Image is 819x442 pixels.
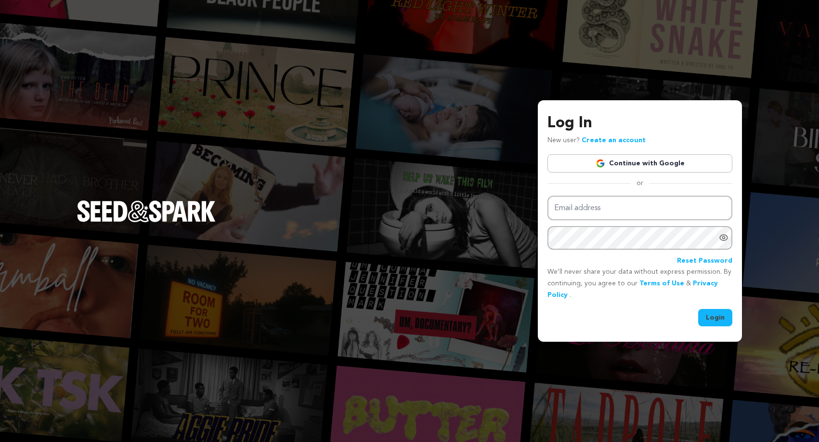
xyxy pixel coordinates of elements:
[547,154,732,173] a: Continue with Google
[547,280,718,298] a: Privacy Policy
[77,201,216,222] img: Seed&Spark Logo
[698,309,732,326] button: Login
[547,135,646,147] p: New user?
[547,267,732,301] p: We’ll never share your data without express permission. By continuing, you agree to our & .
[639,280,684,287] a: Terms of Use
[631,178,649,188] span: or
[77,201,216,241] a: Seed&Spark Homepage
[677,255,732,267] a: Reset Password
[547,196,732,220] input: Email address
[719,233,728,242] a: Show password as plain text. Warning: this will display your password on the screen.
[547,112,732,135] h3: Log In
[582,137,646,144] a: Create an account
[596,159,605,168] img: Google logo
